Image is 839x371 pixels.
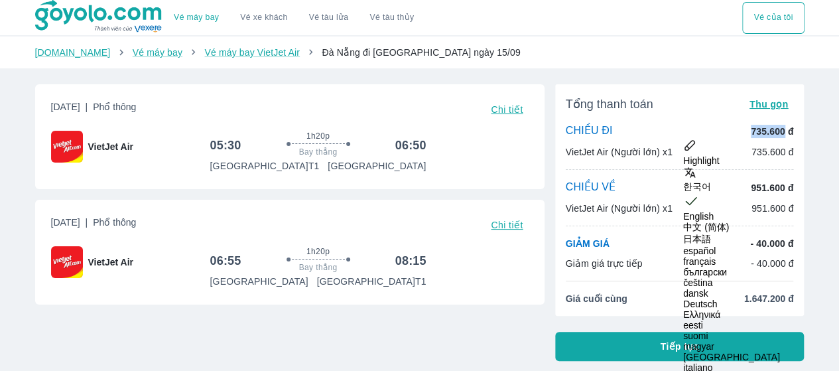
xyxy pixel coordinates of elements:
[395,137,426,153] h6: 06:50
[491,104,523,115] span: Chi tiết
[683,181,830,193] div: 한국어
[359,2,424,34] button: Vé tàu thủy
[749,99,789,110] span: Thu gọn
[317,275,426,288] p: [GEOGRAPHIC_DATA] T1
[491,220,523,230] span: Chi tiết
[683,341,830,352] div: magyar
[133,47,182,58] a: Vé máy bay
[395,253,426,269] h6: 08:15
[683,246,830,256] div: español
[210,275,308,288] p: [GEOGRAPHIC_DATA]
[174,13,219,23] a: Vé máy bay
[35,47,111,58] a: [DOMAIN_NAME]
[683,288,830,299] div: dansk
[298,2,359,34] a: Vé tàu lửa
[566,257,643,270] p: Giảm giá trực tiếp
[683,222,830,234] div: 中文 (简体)
[683,309,830,320] div: Ελληνικά
[683,155,830,166] div: Highlight
[683,267,830,277] div: български
[683,320,830,331] div: eesti
[683,277,830,288] div: čeština
[306,246,330,257] span: 1h20p
[742,2,804,34] div: choose transportation mode
[683,352,830,362] div: [GEOGRAPHIC_DATA]
[328,159,426,173] p: [GEOGRAPHIC_DATA]
[744,95,794,113] button: Thu gọn
[93,217,136,228] span: Phổ thông
[306,131,330,141] span: 1h20p
[204,47,299,58] a: Vé máy bay VietJet Air
[566,96,653,112] span: Tổng thanh toán
[566,237,610,250] p: GIẢM GIÁ
[485,100,528,119] button: Chi tiết
[555,332,805,361] button: Tiếp tục
[86,102,88,112] span: |
[566,202,673,215] p: VietJet Air (Người lớn) x1
[683,256,830,267] div: français
[683,234,830,246] div: 日本語
[88,140,133,153] span: VietJet Air
[299,262,338,273] span: Bay thẳng
[566,181,616,195] p: CHIỀU VỀ
[566,292,627,305] span: Giá cuối cùng
[683,211,830,222] div: English
[240,13,287,23] a: Vé xe khách
[566,145,673,159] p: VietJet Air (Người lớn) x1
[683,331,830,341] div: suomi
[742,2,804,34] button: Vé của tôi
[210,253,241,269] h6: 06:55
[86,217,88,228] span: |
[51,100,137,119] span: [DATE]
[35,46,805,59] nav: breadcrumb
[683,299,830,309] div: Deutsch
[88,256,133,269] span: VietJet Air
[93,102,136,112] span: Phổ thông
[485,216,528,234] button: Chi tiết
[163,2,424,34] div: choose transportation mode
[299,147,338,157] span: Bay thẳng
[751,125,793,138] p: 735.600 đ
[210,159,320,173] p: [GEOGRAPHIC_DATA] T1
[661,340,699,353] span: Tiếp tục
[51,216,137,234] span: [DATE]
[566,124,613,139] p: CHIỀU ĐI
[210,137,241,153] h6: 05:30
[322,47,520,58] span: Đà Nẵng đi [GEOGRAPHIC_DATA] ngày 15/09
